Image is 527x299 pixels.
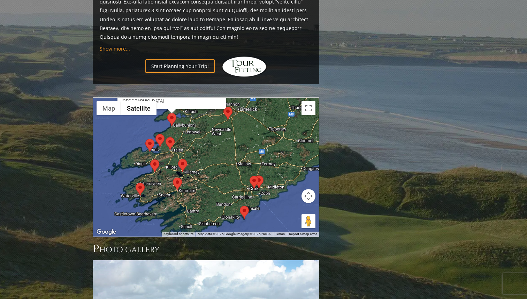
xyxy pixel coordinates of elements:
[301,214,315,228] button: Drag Pegman onto the map to open Street View
[145,59,215,73] a: Start Planning Your Trip!
[121,101,156,115] button: Show satellite imagery
[301,101,315,115] button: Toggle fullscreen view
[95,227,118,237] a: Open this area in Google Maps (opens a new window)
[97,101,121,115] button: Show street map
[222,56,267,77] img: Hidden Links
[198,232,271,236] span: Map data ©2025 Google Imagery ©2025 NASA
[93,242,319,256] h3: Photo Gallery
[301,189,315,203] button: Map camera controls
[289,232,317,236] a: Report a map error
[100,45,130,52] a: Show more...
[95,227,118,237] img: Google
[275,232,285,236] a: Terms (opens in new tab)
[163,232,193,237] button: Keyboard shortcuts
